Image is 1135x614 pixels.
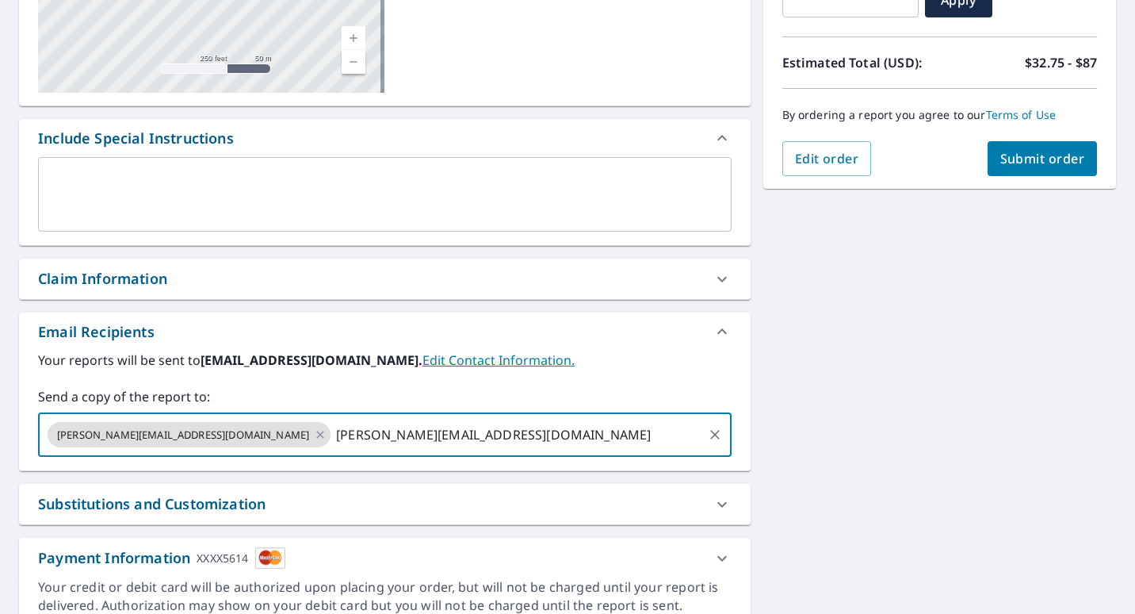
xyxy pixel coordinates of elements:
b: [EMAIL_ADDRESS][DOMAIN_NAME]. [201,351,422,369]
img: cardImage [255,547,285,569]
div: Include Special Instructions [38,128,234,149]
div: [PERSON_NAME][EMAIL_ADDRESS][DOMAIN_NAME] [48,422,331,447]
div: Email Recipients [19,313,751,351]
a: Current Level 17, Zoom Out [342,50,365,74]
label: Your reports will be sent to [38,351,732,370]
p: By ordering a report you agree to our [782,108,1097,122]
div: Claim Information [19,259,751,299]
span: [PERSON_NAME][EMAIL_ADDRESS][DOMAIN_NAME] [48,428,319,443]
div: Payment InformationXXXX5614cardImage [19,538,751,578]
button: Clear [704,424,726,446]
div: Substitutions and Customization [19,484,751,524]
a: Current Level 17, Zoom In [342,26,365,50]
button: Submit order [988,141,1098,176]
div: XXXX5614 [197,547,248,569]
div: Payment Information [38,547,285,569]
p: $32.75 - $87 [1025,53,1097,72]
button: Edit order [782,141,872,176]
span: Submit order [1000,150,1085,167]
div: Include Special Instructions [19,119,751,157]
a: EditContactInfo [422,351,575,369]
label: Send a copy of the report to: [38,387,732,406]
span: Edit order [795,150,859,167]
a: Terms of Use [986,107,1057,122]
div: Email Recipients [38,321,155,343]
div: Substitutions and Customization [38,493,266,515]
p: Estimated Total (USD): [782,53,940,72]
div: Claim Information [38,268,167,290]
